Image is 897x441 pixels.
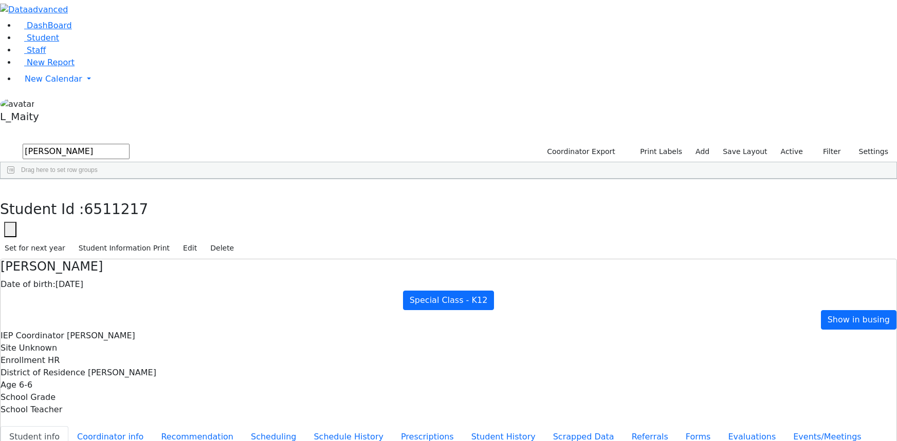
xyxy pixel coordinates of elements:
[19,380,32,390] span: 6-6
[403,291,495,310] a: Special Class - K12
[84,201,149,218] span: 6511217
[1,330,64,342] label: IEP Coordinator
[821,310,896,330] a: Show in busing
[16,21,72,30] a: DashBoard
[776,144,808,160] label: Active
[88,368,156,377] span: [PERSON_NAME]
[27,21,72,30] span: DashBoard
[23,144,130,159] input: Search
[25,74,82,84] span: New Calendar
[718,144,772,160] button: Save Layout
[1,354,45,367] label: Enrollment
[16,45,46,55] a: Staff
[27,33,59,43] span: Student
[16,33,59,43] a: Student
[691,144,714,160] a: Add
[27,57,75,67] span: New Report
[540,144,620,160] button: Coordinator Export
[27,45,46,55] span: Staff
[74,240,174,256] button: Student Information Print
[1,391,56,404] label: School Grade
[1,259,896,274] h4: [PERSON_NAME]
[48,355,60,365] span: HR
[628,144,687,160] button: Print Labels
[19,343,57,353] span: Unknown
[1,379,16,391] label: Age
[67,331,135,340] span: [PERSON_NAME]
[16,57,75,67] a: New Report
[21,166,98,174] span: Drag here to set row groups
[206,240,239,256] button: Delete
[1,278,56,291] label: Date of birth:
[178,240,202,256] button: Edit
[1,342,16,354] label: Site
[16,69,897,89] a: New Calendar
[846,144,893,160] button: Settings
[810,144,846,160] button: Filter
[828,315,890,324] span: Show in busing
[1,404,62,416] label: School Teacher
[1,367,85,379] label: District of Residence
[1,278,896,291] div: [DATE]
